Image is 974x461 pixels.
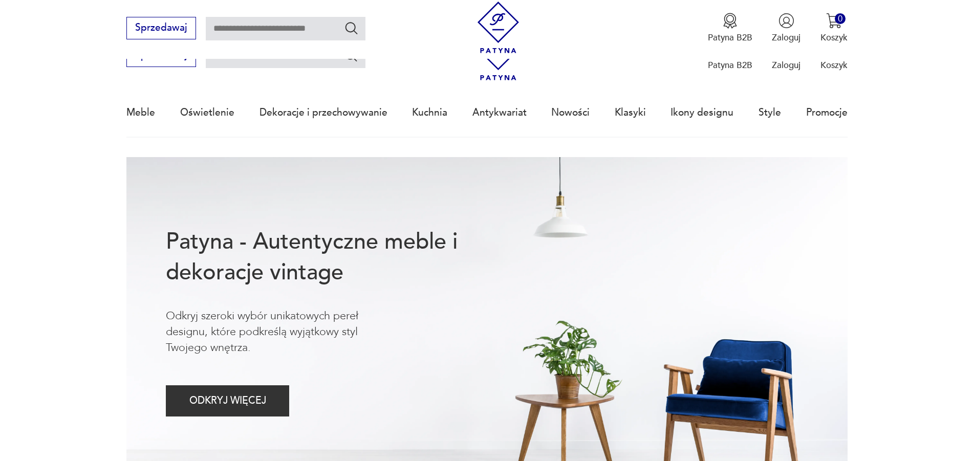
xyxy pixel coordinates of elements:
a: Sprzedawaj [126,25,196,33]
a: Ikony designu [670,89,733,136]
button: Zaloguj [772,13,800,43]
p: Zaloguj [772,32,800,43]
button: Patyna B2B [708,13,752,43]
img: Ikona koszyka [826,13,842,29]
a: Antykwariat [472,89,527,136]
p: Odkryj szeroki wybór unikatowych pereł designu, które podkreślą wyjątkowy styl Twojego wnętrza. [166,308,399,356]
a: Sprzedawaj [126,52,196,60]
p: Koszyk [820,59,848,71]
a: Klasyki [615,89,646,136]
h1: Patyna - Autentyczne meble i dekoracje vintage [166,227,497,288]
a: Ikona medaluPatyna B2B [708,13,752,43]
p: Patyna B2B [708,32,752,43]
button: Sprzedawaj [126,17,196,39]
img: Patyna - sklep z meblami i dekoracjami vintage [472,2,524,53]
a: Kuchnia [412,89,447,136]
button: Szukaj [344,48,359,63]
p: Koszyk [820,32,848,43]
p: Zaloguj [772,59,800,71]
button: ODKRYJ WIĘCEJ [166,385,289,416]
img: Ikona medalu [722,13,738,29]
a: Style [759,89,781,136]
button: 0Koszyk [820,13,848,43]
a: ODKRYJ WIĘCEJ [166,398,289,406]
a: Promocje [806,89,848,136]
img: Ikonka użytkownika [778,13,794,29]
a: Nowości [551,89,590,136]
a: Dekoracje i przechowywanie [259,89,387,136]
p: Patyna B2B [708,59,752,71]
a: Oświetlenie [180,89,234,136]
a: Meble [126,89,155,136]
div: 0 [835,13,846,24]
button: Szukaj [344,20,359,35]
